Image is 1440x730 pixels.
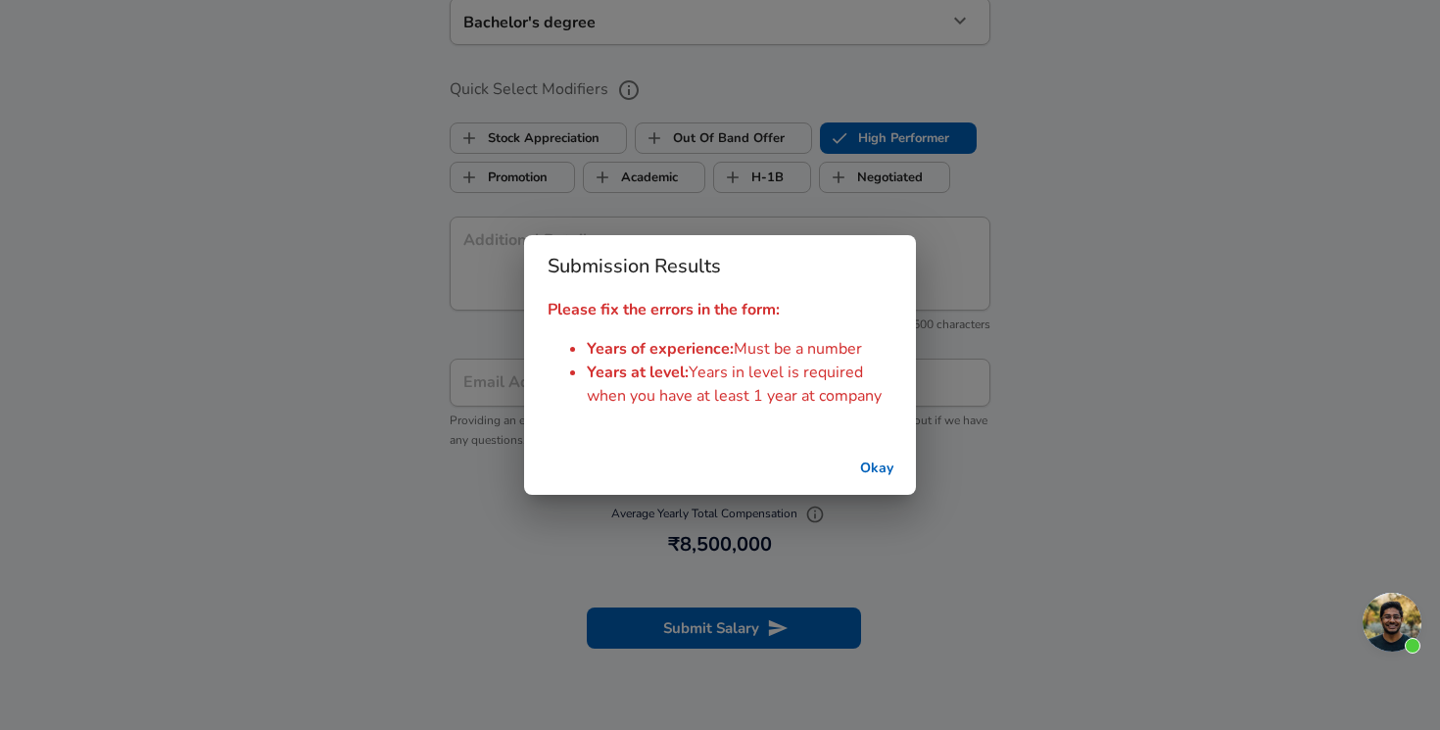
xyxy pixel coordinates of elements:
[524,235,916,298] h2: Submission Results
[845,451,908,487] button: successful-submission-button
[548,299,780,320] strong: Please fix the errors in the form:
[734,338,862,360] span: Must be a number
[587,338,734,360] span: Years of experience :
[587,362,882,407] span: Years in level is required when you have at least 1 year at company
[1363,593,1421,652] div: Open chat
[587,362,689,383] span: Years at level :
